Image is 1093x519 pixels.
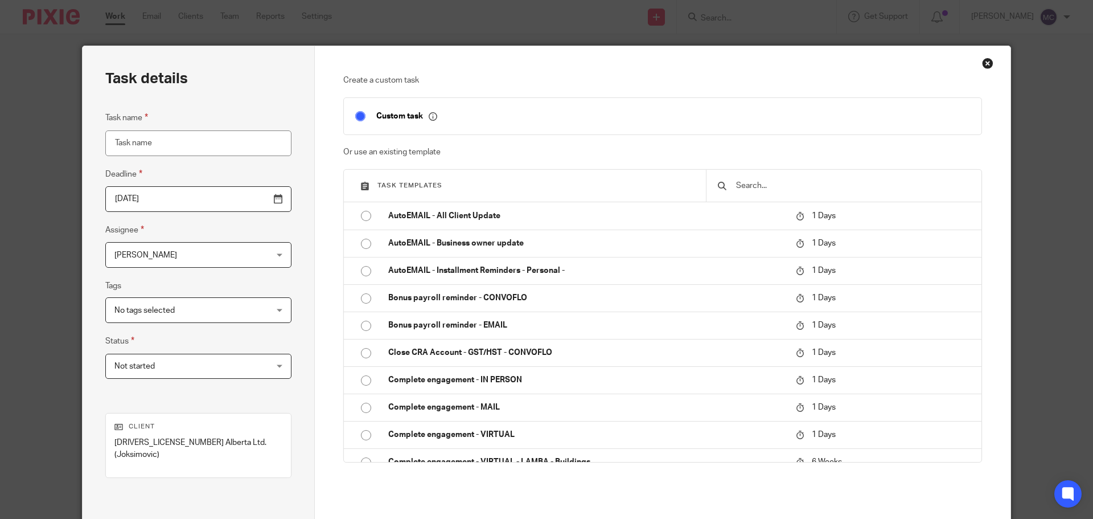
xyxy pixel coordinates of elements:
[114,362,155,370] span: Not started
[343,146,983,158] p: Or use an existing template
[105,280,121,292] label: Tags
[114,307,175,314] span: No tags selected
[114,437,282,460] p: [DRIVERS_LICENSE_NUMBER] Alberta Ltd. (Joksimovic)
[388,402,784,413] p: Complete engagement - MAIL
[343,75,983,86] p: Create a custom task
[105,167,142,181] label: Deadline
[388,292,784,304] p: Bonus payroll reminder - CONVOFLO
[105,69,188,88] h2: Task details
[812,239,836,247] span: 1 Days
[105,223,144,236] label: Assignee
[812,458,842,466] span: 6 Weeks
[105,186,291,212] input: Pick a date
[388,238,784,249] p: AutoEMAIL - Business owner update
[812,349,836,357] span: 1 Days
[388,429,784,440] p: Complete engagement - VIRTUAL
[376,111,437,121] p: Custom task
[377,182,442,189] span: Task templates
[812,212,836,220] span: 1 Days
[388,265,784,276] p: AutoEMAIL - Installment Reminders - Personal -
[105,130,291,156] input: Task name
[812,267,836,275] span: 1 Days
[388,320,784,331] p: Bonus payroll reminder - EMAIL
[812,403,836,411] span: 1 Days
[114,422,282,431] p: Client
[388,374,784,386] p: Complete engagement - IN PERSON
[388,456,784,468] p: Complete engagement - VIRTUAL - LAMBA - Buildings
[812,294,836,302] span: 1 Days
[388,347,784,358] p: Close CRA Account - GST/HST - CONVOFLO
[105,111,148,124] label: Task name
[812,321,836,329] span: 1 Days
[388,210,784,222] p: AutoEMAIL - All Client Update
[812,376,836,384] span: 1 Days
[735,179,970,192] input: Search...
[982,58,993,69] div: Close this dialog window
[105,334,134,348] label: Status
[812,431,836,439] span: 1 Days
[114,251,177,259] span: [PERSON_NAME]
